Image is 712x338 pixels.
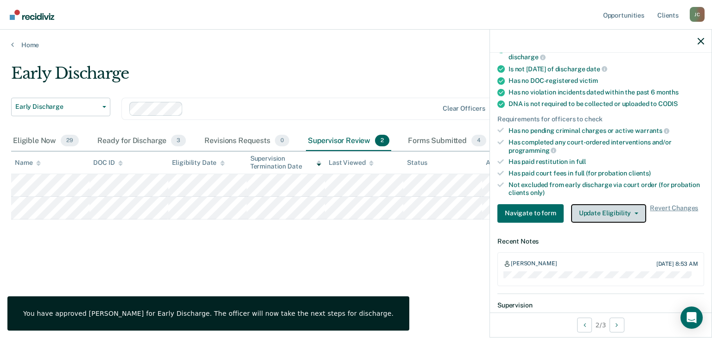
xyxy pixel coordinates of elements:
button: Profile dropdown button [690,7,705,22]
div: [DATE] 8:53 AM [656,261,698,267]
span: 29 [61,135,79,147]
span: discharge [509,53,546,61]
div: You have approved [PERSON_NAME] for Early Discharge. The officer will now take the next steps for... [23,309,394,318]
button: Update Eligibility [571,204,646,223]
div: DNA is not required to be collected or uploaded to [509,100,704,108]
div: Eligible Now [11,131,81,151]
div: Has paid court fees in full (for probation [509,169,704,177]
div: DOC ID [93,159,123,167]
span: only) [530,189,545,196]
div: 2 / 3 [490,313,712,337]
span: victim [579,77,598,84]
span: warrants [635,127,669,134]
div: Has completed any court-ordered interventions and/or [509,138,704,154]
span: 4 [471,135,486,147]
div: Revisions Requests [203,131,291,151]
dt: Supervision [497,301,704,309]
button: Navigate to form [497,204,564,223]
div: Ready for Discharge [95,131,188,151]
span: 0 [275,135,289,147]
div: Eligibility Date [172,159,225,167]
div: Assigned to [486,159,529,167]
div: Is not [DATE] of discharge [509,65,704,73]
div: Supervisor Review [306,131,392,151]
dt: Recent Notes [497,238,704,245]
div: [PERSON_NAME] [511,260,557,268]
span: Revert Changes [650,204,698,223]
div: Supervision Termination Date [250,155,321,170]
div: Requirements for officers to check [497,115,704,123]
button: Previous Opportunity [577,318,592,332]
div: Status [407,159,427,167]
div: Is not serving for an offense that is ineligible for early [509,45,704,61]
div: Clear officers [443,105,485,113]
span: 3 [171,135,186,147]
a: Home [11,41,701,49]
span: date [586,65,607,73]
div: Has no pending criminal charges or active [509,126,704,135]
span: full [576,158,586,165]
img: Recidiviz [10,10,54,20]
div: Name [15,159,41,167]
span: clients) [629,169,651,177]
span: CODIS [658,100,678,107]
button: Next Opportunity [610,318,624,332]
div: Not excluded from early discharge via court order (for probation clients [509,181,704,197]
div: Forms Submitted [406,131,488,151]
div: Has paid restitution in [509,158,704,166]
span: programming [509,147,556,154]
span: 2 [375,135,389,147]
div: J C [690,7,705,22]
span: months [656,88,679,96]
div: Has no DOC-registered [509,77,704,85]
div: Last Viewed [329,159,374,167]
div: Has no violation incidents dated within the past 6 [509,88,704,96]
span: Early Discharge [15,103,99,111]
div: Early Discharge [11,64,545,90]
div: Open Intercom Messenger [680,307,703,329]
a: Navigate to form link [497,204,567,223]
